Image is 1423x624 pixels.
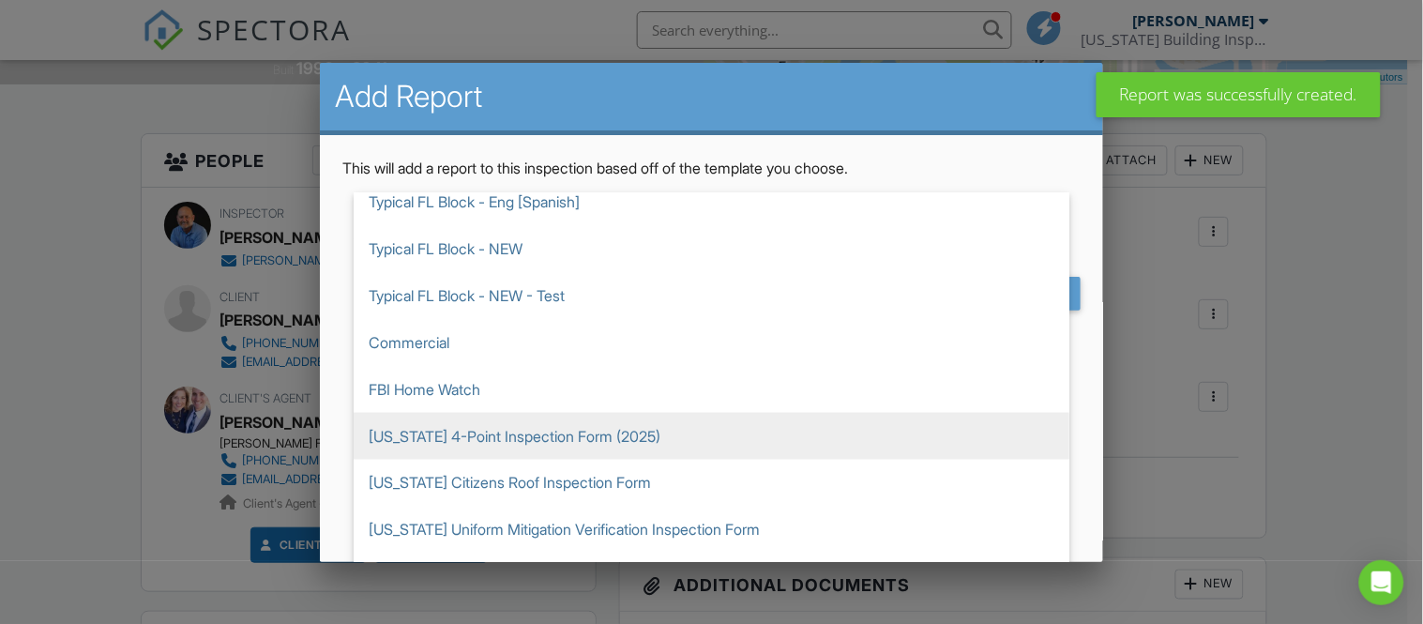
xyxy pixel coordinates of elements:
[1097,72,1381,117] div: Report was successfully created.
[354,178,1069,225] span: Typical FL Block - Eng [Spanish]
[354,554,1069,601] span: [US_STATE] Wood Destroying Organisms Inspection Report
[354,460,1069,507] span: [US_STATE] Citizens Roof Inspection Form
[354,413,1069,460] span: [US_STATE] 4-Point Inspection Form (2025)
[1359,560,1404,605] div: Open Intercom Messenger
[354,507,1069,554] span: [US_STATE] Uniform Mitigation Verification Inspection Form
[354,366,1069,413] span: FBI Home Watch
[354,225,1069,272] span: Typical FL Block - NEW
[354,319,1069,366] span: Commercial
[342,158,1080,178] p: This will add a report to this inspection based off of the template you choose.
[335,78,1087,115] h2: Add Report
[354,272,1069,319] span: Typical FL Block - NEW - Test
